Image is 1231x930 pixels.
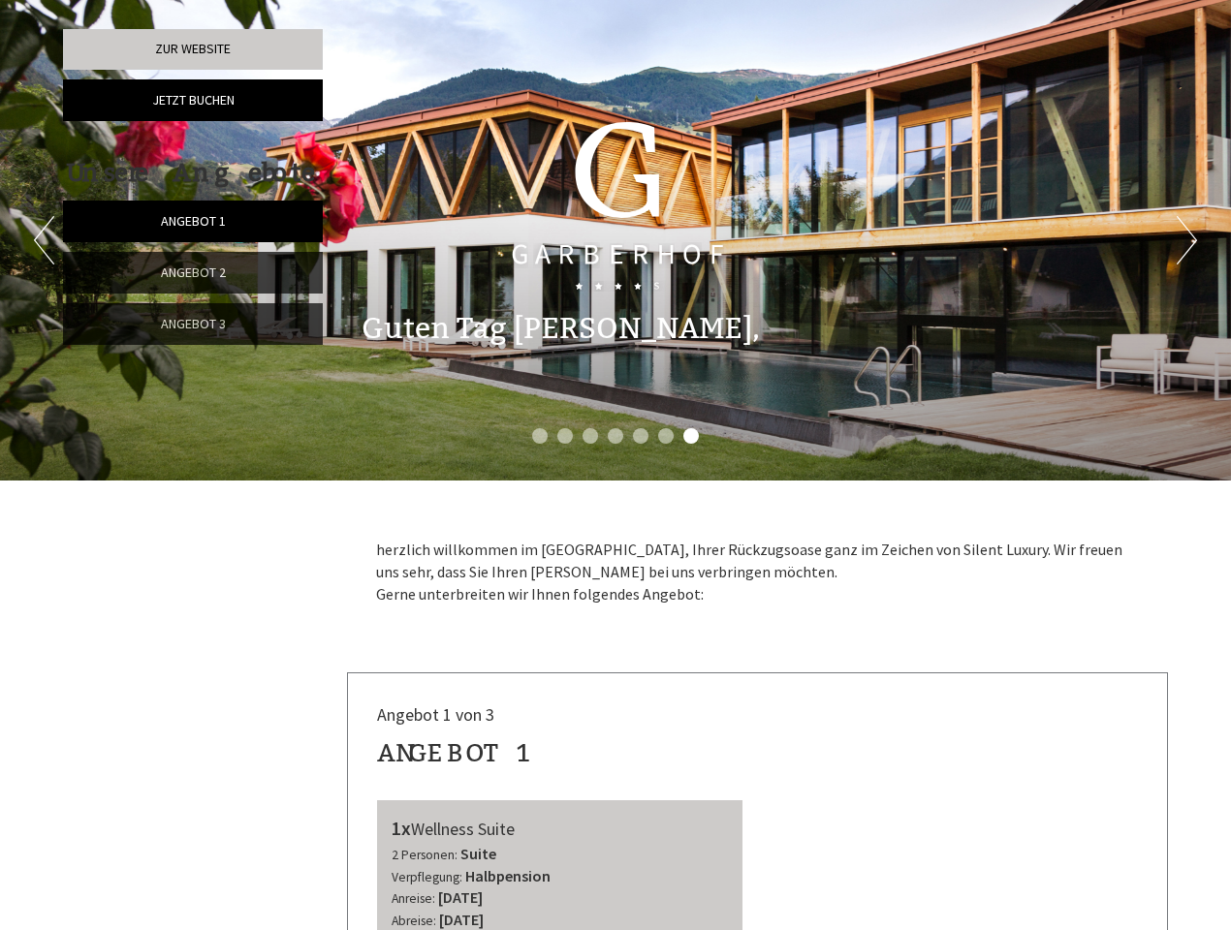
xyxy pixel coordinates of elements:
b: [DATE] [439,910,484,929]
div: Wellness Suite [392,815,729,843]
b: 1x [392,816,411,840]
small: Anreise: [392,890,435,907]
button: Previous [34,216,54,264]
b: Suite [460,844,496,863]
span: Angebot 2 [161,263,226,281]
span: Angebot 1 von 3 [377,703,494,726]
small: Abreise: [392,913,436,929]
b: Halbpension [465,866,551,885]
small: 2 Personen: [392,847,458,863]
small: Verpflegung: [392,869,462,885]
div: Angebot 1 [377,735,533,771]
p: herzlich willkommen im [GEOGRAPHIC_DATA], Ihrer Rückzugsoase ganz im Zeichen von Silent Luxury. W... [376,539,1140,605]
div: Unsere Angebote [63,155,317,191]
b: [DATE] [438,887,483,907]
a: Jetzt buchen [63,79,323,121]
a: Zur Website [63,29,323,70]
h1: Guten Tag [PERSON_NAME], [362,313,760,345]
button: Next [1177,216,1197,264]
span: Angebot 1 [161,212,226,230]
